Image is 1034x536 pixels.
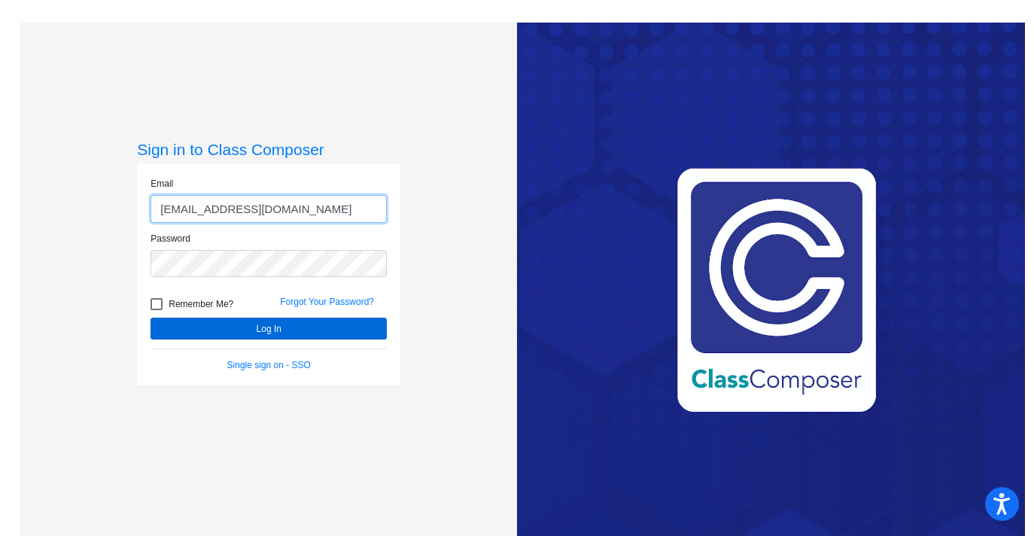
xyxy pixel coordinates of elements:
span: Remember Me? [169,295,233,313]
label: Email [151,177,173,190]
a: Forgot Your Password? [280,297,374,307]
h3: Sign in to Class Composer [137,140,400,159]
label: Password [151,232,190,245]
button: Log In [151,318,387,340]
a: Single sign on - SSO [227,360,311,370]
